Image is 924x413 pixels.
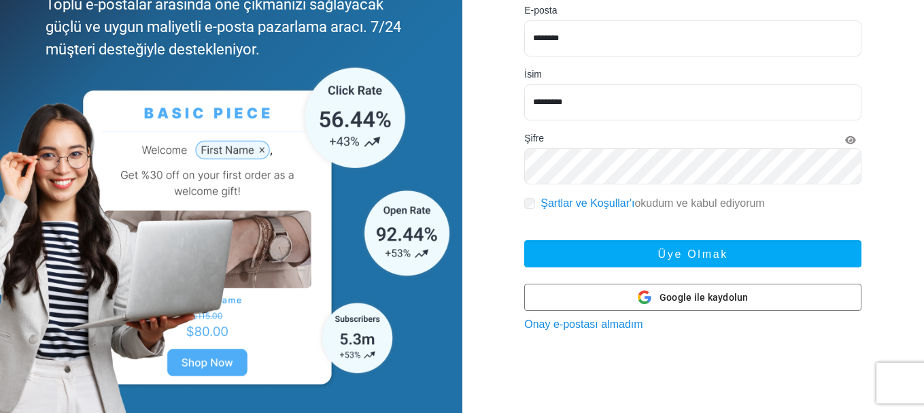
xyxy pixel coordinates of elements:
font: E-posta [524,5,557,16]
font: Şifre [524,133,544,144]
font: okudum ve kabul ediyorum [634,197,764,209]
button: Üye olmak [524,240,861,267]
a: Onay e-postası almadım [524,318,643,330]
font: Üye olmak [658,248,728,260]
i: Şifreyi Göster [845,135,856,145]
button: Google ile kaydolun [524,284,861,311]
font: İsim [524,69,542,80]
font: Google ile kaydolun [660,292,749,303]
a: Şartlar ve Koşullar'ı [541,197,634,209]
